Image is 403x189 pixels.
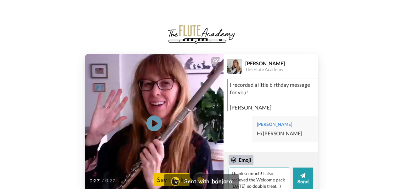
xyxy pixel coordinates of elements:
img: Bonjoro Logo [171,177,180,186]
button: 👏 [193,172,208,186]
div: [PERSON_NAME] [257,121,313,127]
a: Bonjoro LogoSent withbonjoro [164,174,239,189]
div: Hi [PERSON_NAME] [257,130,313,137]
span: / [102,177,104,185]
div: Emoji [229,155,253,165]
img: logo [167,24,236,44]
div: CC [212,58,220,64]
div: Sent with [184,179,209,184]
img: Profile Image [227,59,242,74]
div: bonjoro [212,179,232,184]
div: Happy birthday [PERSON_NAME]! I recorded a little birthday message for you! [PERSON_NAME] [230,66,316,111]
span: 0:27 [105,177,116,185]
div: Say thanks [154,173,190,186]
span: 0:27 [89,177,100,185]
div: [PERSON_NAME] [245,60,318,66]
div: The Flute Academy [245,67,318,72]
